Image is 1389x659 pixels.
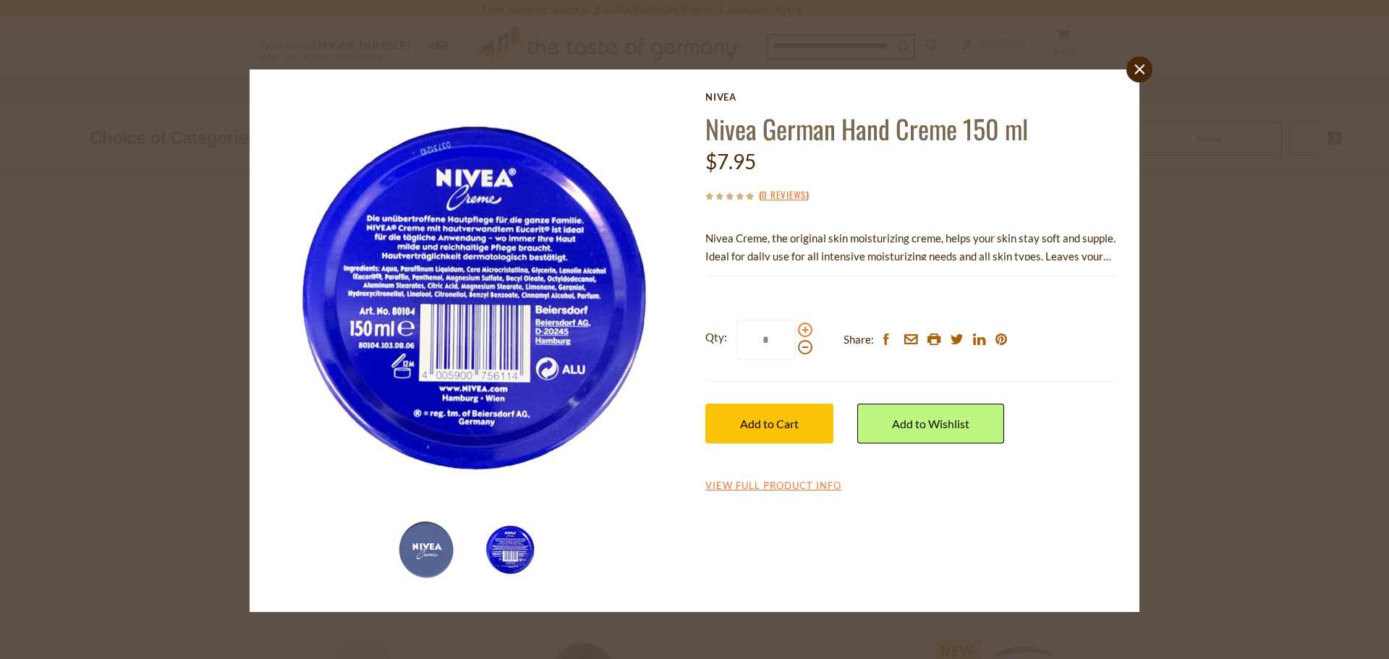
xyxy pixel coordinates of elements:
[857,404,1004,443] a: Add to Wishlist
[705,231,1116,281] span: Nivea Creme, the original skin moisturizing creme, helps your skin stay soft and supple. Ideal fo...
[271,91,684,504] img: Nivea German Hand Creme 150 ml
[705,328,727,346] strong: Qty:
[740,417,799,430] span: Add to Cart
[762,187,806,203] a: 0 Reviews
[844,331,874,349] span: Share:
[397,521,455,579] img: Nivea German Hand Creme 150 ml
[482,521,540,579] img: Nivea German Hand Creme 150 ml
[705,480,841,493] a: View Full Product Info
[705,404,833,443] button: Add to Cart
[736,320,796,360] input: Qty:
[759,187,809,202] span: ( )
[705,109,1028,148] a: Nivea German Hand Creme 150 ml
[705,149,756,174] span: $7.95
[705,91,1118,103] a: Nivea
